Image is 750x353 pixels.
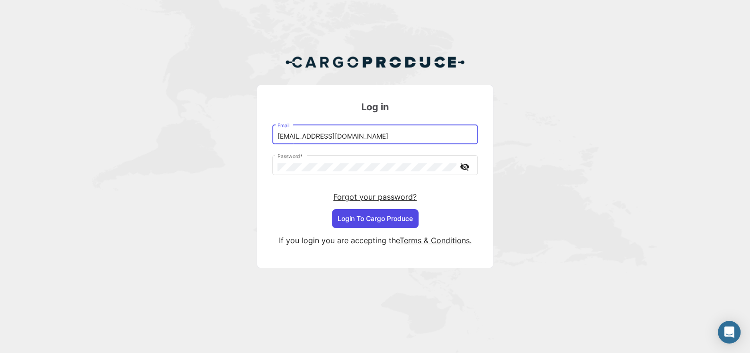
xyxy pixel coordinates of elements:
[400,236,472,245] a: Terms & Conditions.
[333,192,417,202] a: Forgot your password?
[272,100,478,114] h3: Log in
[277,132,473,141] input: Email
[332,209,419,228] button: Login To Cargo Produce
[285,51,465,73] img: Cargo Produce Logo
[279,236,400,245] span: If you login you are accepting the
[718,321,741,344] div: Open Intercom Messenger
[459,161,470,173] mat-icon: visibility_off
